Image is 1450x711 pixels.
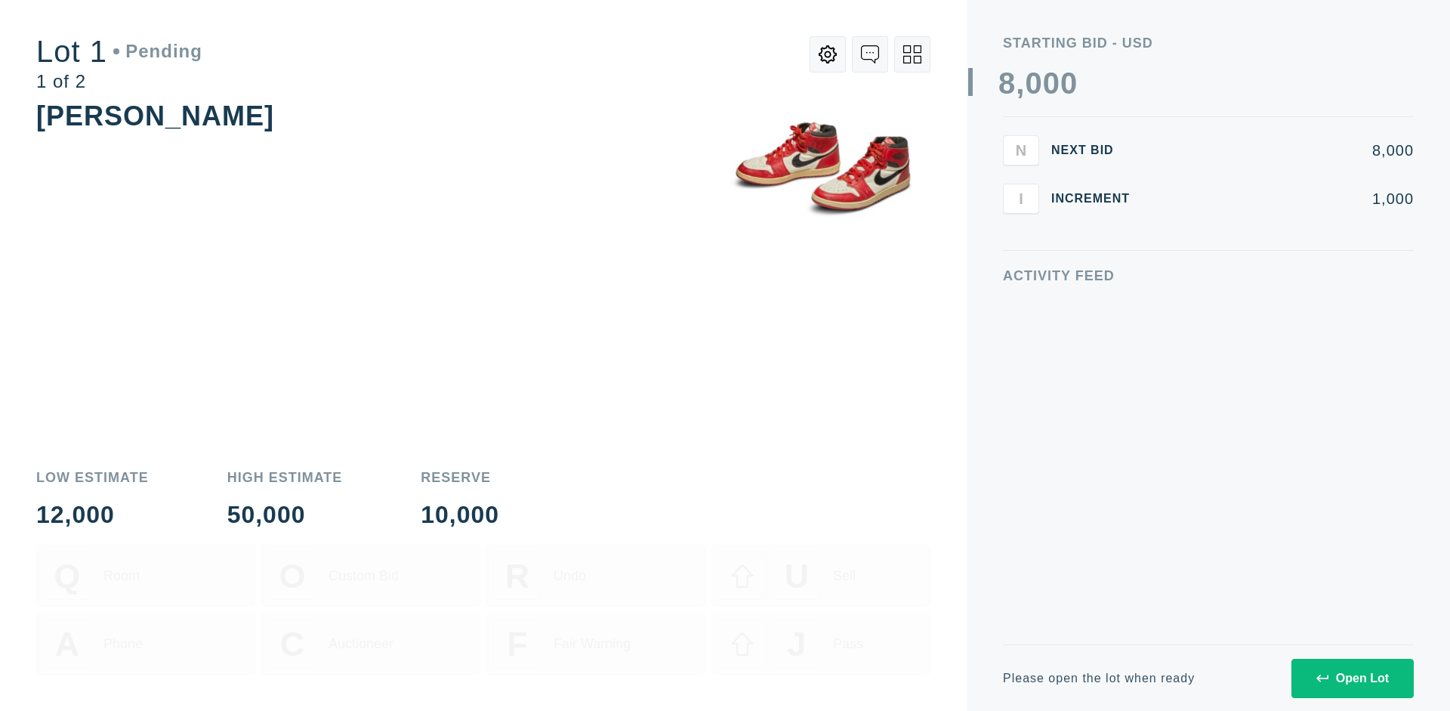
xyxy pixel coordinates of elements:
div: 0 [1060,68,1078,98]
div: Low Estimate [36,471,149,484]
div: [PERSON_NAME] [36,100,274,131]
div: Starting Bid - USD [1003,36,1414,50]
div: High Estimate [227,471,343,484]
div: Reserve [421,471,499,484]
div: Please open the lot when ready [1003,672,1195,685]
div: 50,000 [227,502,343,527]
div: Lot 1 [36,36,202,66]
div: 8 [998,68,1016,98]
div: Open Lot [1316,672,1389,685]
div: 0 [1043,68,1060,98]
div: Activity Feed [1003,269,1414,283]
div: Next Bid [1051,144,1142,156]
div: Increment [1051,193,1142,205]
button: Open Lot [1291,659,1414,698]
span: I [1019,190,1023,207]
div: 1 of 2 [36,73,202,91]
div: 0 [1025,68,1042,98]
div: 12,000 [36,502,149,527]
div: 1,000 [1154,191,1414,206]
div: Pending [113,42,202,60]
div: 10,000 [421,502,499,527]
div: 8,000 [1154,143,1414,158]
button: I [1003,184,1039,214]
button: N [1003,135,1039,165]
div: , [1016,68,1025,370]
span: N [1016,141,1026,159]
